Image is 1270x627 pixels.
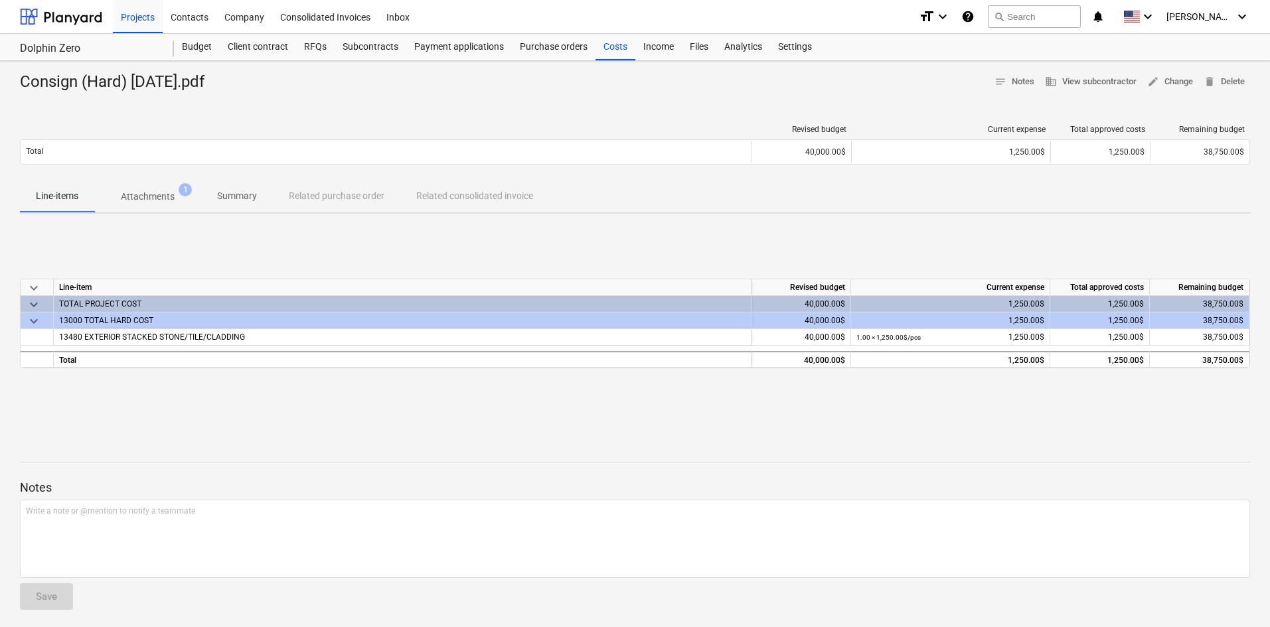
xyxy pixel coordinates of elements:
span: Notes [994,74,1034,90]
p: Attachments [121,190,175,204]
span: Delete [1204,74,1245,90]
div: Current expense [851,279,1050,296]
span: 13480 EXTERIOR STACKED STONE/TILE/CLADDING [59,332,245,342]
a: Payment applications [406,34,512,60]
div: Remaining budget [1156,125,1245,134]
span: Change [1147,74,1193,90]
a: Analytics [716,34,770,60]
div: Consign (Hard) [DATE].pdf [20,72,215,93]
button: Delete [1198,72,1250,92]
div: 13000 TOTAL HARD COST [59,313,746,328]
div: 40,000.00$ [752,296,851,313]
div: Line-item [54,279,752,296]
div: 1,250.00$ [856,296,1044,313]
div: 38,750.00$ [1150,351,1249,368]
div: 38,750.00$ [1150,313,1249,329]
div: 40,000.00$ [752,329,851,346]
a: Purchase orders [512,34,595,60]
a: Budget [174,34,220,60]
a: Files [682,34,716,60]
a: Settings [770,34,820,60]
span: 38,750.00$ [1204,147,1244,157]
div: Revised budget [752,279,851,296]
div: 1,250.00$ [1050,313,1150,329]
div: Remaining budget [1150,279,1249,296]
a: Income [635,34,682,60]
span: delete [1204,76,1216,88]
span: notes [994,76,1006,88]
div: TOTAL PROJECT COST [59,296,746,312]
button: View subcontractor [1040,72,1142,92]
span: keyboard_arrow_down [26,297,42,313]
p: Line-items [36,189,78,203]
div: Total approved costs [1050,279,1150,296]
div: Dolphin Zero [20,42,158,56]
a: RFQs [296,34,335,60]
div: 40,000.00$ [752,141,851,163]
a: Costs [595,34,635,60]
span: keyboard_arrow_down [26,313,42,329]
div: Total approved costs [1056,125,1145,134]
button: Change [1142,72,1198,92]
div: 1,250.00$ [1050,351,1150,368]
span: View subcontractor [1045,74,1137,90]
div: 1,250.00$ [856,352,1044,369]
a: Client contract [220,34,296,60]
span: 38,750.00$ [1203,332,1243,342]
small: 1.00 × 1,250.00$ / pcs [856,334,921,341]
div: 40,000.00$ [752,351,851,368]
div: Total [54,351,752,368]
a: Subcontracts [335,34,406,60]
button: Notes [989,72,1040,92]
div: 1,250.00$ [856,313,1044,329]
span: 1,250.00$ [1108,332,1144,342]
div: 1,250.00$ [857,147,1045,157]
p: Summary [217,189,257,203]
div: 1,250.00$ [1050,296,1150,313]
span: business [1045,76,1057,88]
div: 38,750.00$ [1150,296,1249,313]
iframe: Chat Widget [1204,563,1270,627]
div: 40,000.00$ [752,313,851,329]
span: edit [1147,76,1159,88]
div: 1,250.00$ [856,329,1044,346]
span: keyboard_arrow_down [26,280,42,296]
div: Current expense [857,125,1046,134]
span: 1 [179,183,192,196]
p: Notes [20,480,1250,496]
div: Revised budget [757,125,846,134]
p: Total [26,146,44,157]
div: 1,250.00$ [1050,141,1150,163]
